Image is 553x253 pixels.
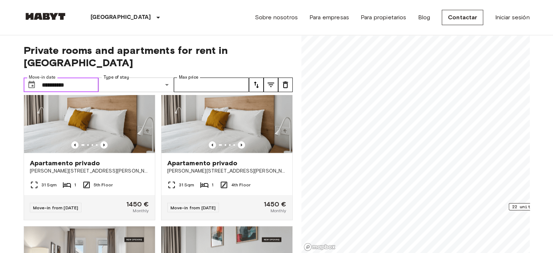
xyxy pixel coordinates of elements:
[167,159,238,167] span: Apartamento privado
[104,74,129,80] label: Type of stay
[418,13,430,22] a: Blog
[212,182,213,188] span: 1
[278,78,293,92] button: tune
[24,78,39,92] button: Choose date, selected date is 21 Oct 2025
[29,74,56,80] label: Move-in date
[442,10,483,25] a: Contactar
[94,182,113,188] span: 5th Floor
[161,66,292,153] img: Marketing picture of unit ES-15-102-410-001
[167,167,286,175] span: [PERSON_NAME][STREET_ADDRESS][PERSON_NAME][PERSON_NAME]
[304,243,336,251] a: Mapbox logo
[309,13,349,22] a: Para empresas
[179,182,195,188] span: 31 Sqm
[127,201,149,207] span: 1450 €
[238,141,245,149] button: Previous image
[264,201,286,207] span: 1450 €
[30,167,149,175] span: [PERSON_NAME][STREET_ADDRESS][PERSON_NAME][PERSON_NAME]
[179,74,199,80] label: Max price
[133,207,149,214] span: Monthly
[30,159,100,167] span: Apartamento privado
[249,78,264,92] button: tune
[161,65,293,220] a: Marketing picture of unit ES-15-102-410-001Previous imagePrevious imageApartamento privado[PERSON...
[24,13,67,20] img: Habyt
[24,44,293,69] span: Private rooms and apartments for rent in [GEOGRAPHIC_DATA]
[361,13,406,22] a: Para propietarios
[100,141,108,149] button: Previous image
[91,13,151,22] p: [GEOGRAPHIC_DATA]
[270,207,286,214] span: Monthly
[264,78,278,92] button: tune
[74,182,76,188] span: 1
[231,182,251,188] span: 4th Floor
[71,141,79,149] button: Previous image
[41,182,57,188] span: 31 Sqm
[24,66,155,153] img: Marketing picture of unit ES-15-102-511-001
[24,65,155,220] a: Marketing picture of unit ES-15-102-511-001Previous imagePrevious imageApartamento privado[PERSON...
[33,205,79,210] span: Move-in from [DATE]
[209,141,216,149] button: Previous image
[171,205,216,210] span: Move-in from [DATE]
[495,13,529,22] a: Iniciar sesión
[255,13,298,22] a: Sobre nosotros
